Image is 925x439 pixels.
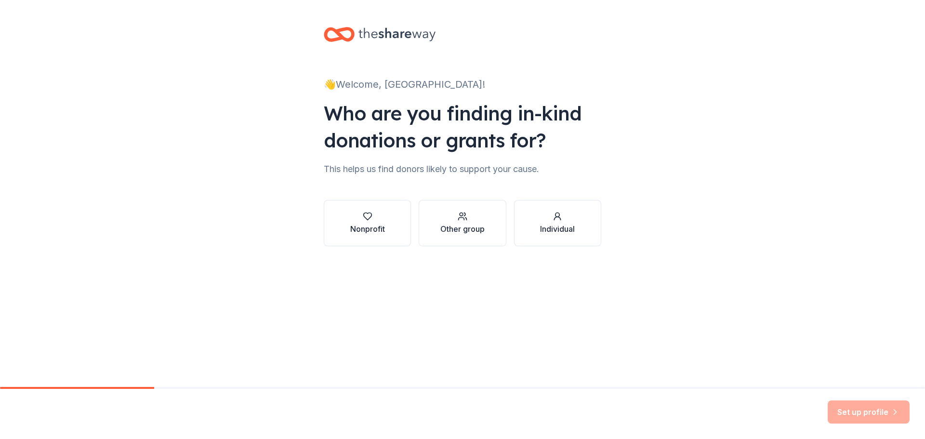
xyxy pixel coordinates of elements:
div: Nonprofit [350,223,385,235]
div: Individual [540,223,575,235]
button: Nonprofit [324,200,411,246]
div: Who are you finding in-kind donations or grants for? [324,100,601,154]
div: This helps us find donors likely to support your cause. [324,161,601,177]
button: Other group [419,200,506,246]
div: 👋 Welcome, [GEOGRAPHIC_DATA]! [324,77,601,92]
div: Other group [440,223,485,235]
button: Individual [514,200,601,246]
